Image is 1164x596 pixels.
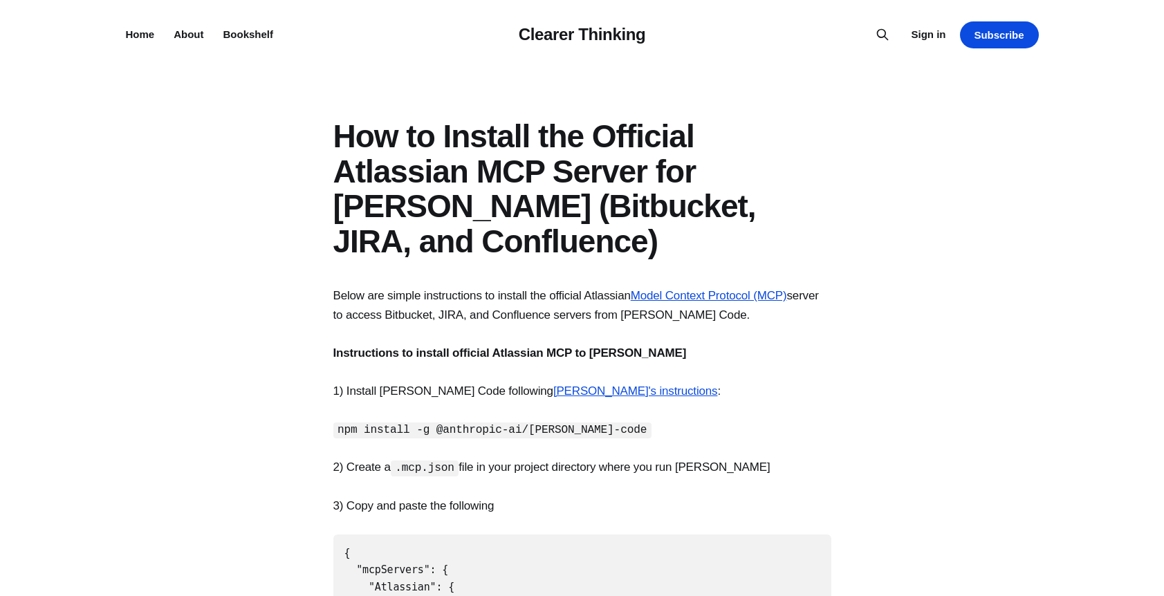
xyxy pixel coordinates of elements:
[333,422,652,438] code: npm install -g @anthropic-ai/[PERSON_NAME]-code
[333,286,831,324] p: Below are simple instructions to install the official Atlassian server to access Bitbucket, JIRA,...
[333,458,831,476] p: 2) Create a file in your project directory where you run [PERSON_NAME]
[912,26,946,43] a: Sign in
[223,28,274,40] a: Bookshelf
[960,21,1039,48] a: Subscribe
[553,384,718,398] a: [PERSON_NAME]'s instructions
[333,382,831,400] p: 1) Install [PERSON_NAME] Code following :
[391,460,459,476] code: .mcp.json
[126,28,155,40] a: Home
[333,496,831,515] p: 3) Copy and paste the following
[333,346,687,360] strong: Instructions to install official Atlassian MCP to [PERSON_NAME]
[631,289,787,302] a: Model Context Protocol (MCP)
[871,24,894,46] button: Search this site
[519,25,646,44] a: Clearer Thinking
[333,119,831,259] h1: How to Install the Official Atlassian MCP Server for [PERSON_NAME] (Bitbucket, JIRA, and Confluence)
[174,28,203,40] a: About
